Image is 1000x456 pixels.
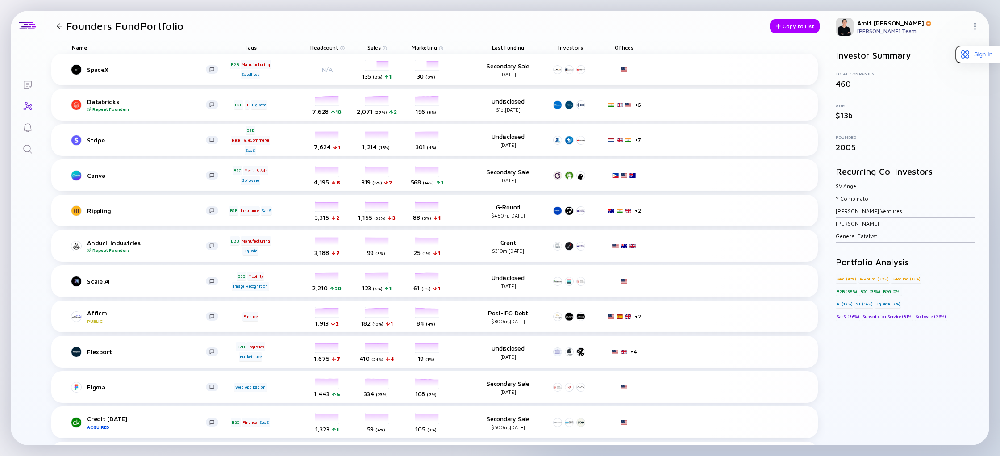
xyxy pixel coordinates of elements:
a: General Catalyst [836,233,877,239]
div: Secondary Sale [479,168,537,183]
div: Credit [DATE] [87,415,206,430]
img: Spain Flag [616,314,623,319]
a: Stripe [72,135,225,146]
div: B2C [231,418,240,427]
div: Public [87,318,206,324]
div: B2B [230,236,239,245]
div: SaaS [261,206,272,215]
div: + 6 [635,101,641,108]
h2: Portfolio Analysis [836,257,982,267]
h1: Founders Fund Portfolio [66,20,183,32]
div: Image Recognition [232,282,269,291]
div: Secondary Sale [479,380,537,395]
a: Search [11,138,44,159]
a: Y Combinator [836,195,871,202]
button: Copy to List [770,19,820,33]
span: Marketing [412,44,437,51]
img: United States Flag [608,314,615,319]
div: Finance [242,418,258,427]
div: Canva [87,172,206,179]
a: Lists [11,73,44,95]
div: N/A [302,57,352,82]
div: B2B [236,342,245,351]
img: United Kingdom Flag [616,103,623,107]
div: 460 [836,79,982,88]
div: B2C [233,166,242,175]
div: SaaS [245,146,256,155]
div: B2G (0%) [882,287,901,296]
a: Anduril IndustriesRepeat Founders [72,239,225,253]
img: United Kingdom Flag [629,244,636,248]
div: Retail & eCommerce [231,136,270,145]
div: Affirm [87,309,206,324]
img: United Kingdom Flag [625,314,632,319]
div: Figma [87,383,206,391]
div: B2B [230,60,239,69]
div: Secondary Sale [479,415,537,430]
div: Subscription Service (31%) [862,312,914,321]
div: Undisclosed [479,133,537,148]
div: Total Companies [836,71,982,76]
a: DatabricksRepeat Founders [72,98,225,112]
img: Australia Flag [629,173,636,178]
div: B2B [234,100,243,109]
div: $13b [836,111,982,120]
img: United States Flag [621,385,628,389]
div: Grant [479,238,537,254]
div: Mobility [247,272,264,280]
div: + 7 [635,137,641,143]
img: United States Flag [612,244,619,248]
div: Founded [836,134,982,140]
img: Amit Profile Picture [836,18,854,36]
div: Amit [PERSON_NAME] [857,19,968,27]
div: Tags [225,41,275,54]
div: A-Round (32%) [858,274,890,283]
div: $1b, [DATE] [479,107,537,113]
div: Undisclosed [479,274,537,289]
div: B2C (38%) [859,287,881,296]
img: United States Flag [621,67,628,72]
div: [DATE] [479,389,537,395]
div: $500m, [DATE] [479,424,537,430]
div: Scale AI [87,277,206,285]
div: 2005 [836,142,982,152]
div: + 4 [630,348,636,355]
div: ML (14%) [854,299,873,308]
div: Satellites [241,70,260,79]
a: Investor Map [11,95,44,116]
img: United States Flag [612,350,619,354]
div: Manufacturing [241,236,271,245]
div: Stripe [87,136,206,144]
div: B-Round (13%) [891,274,921,283]
div: SaaS (36%) [836,312,860,321]
img: Netherlands Flag [608,138,615,142]
div: + 2 [635,313,640,320]
div: G-Round [479,203,537,218]
div: AI (17%) [836,299,853,308]
div: Insurance [240,206,260,215]
div: $310m, [DATE] [479,248,537,254]
img: India Flag [616,209,623,213]
a: SpaceX [72,64,225,75]
img: India Flag [608,103,615,107]
div: Secondary Sale [479,62,537,77]
div: Repeat Founders [87,106,206,112]
div: Software [241,176,260,185]
div: SaaS [258,418,270,427]
div: [DATE] [479,177,537,183]
a: Reminders [11,116,44,138]
div: IT [245,100,250,109]
img: United Kingdom Flag [625,209,632,213]
img: United Kingdom Flag [620,350,627,354]
div: Post-IPO Debt [479,309,537,324]
a: [PERSON_NAME] [836,220,879,227]
img: United States Flag [621,279,628,284]
div: Rippling [87,207,206,214]
img: Australia Flag [608,209,615,213]
a: AffirmPublic [72,309,225,324]
img: United States Flag [621,173,628,178]
div: Manufacturing [241,60,271,69]
div: Marketplace [239,352,262,361]
div: Repeat Founders [87,247,206,253]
